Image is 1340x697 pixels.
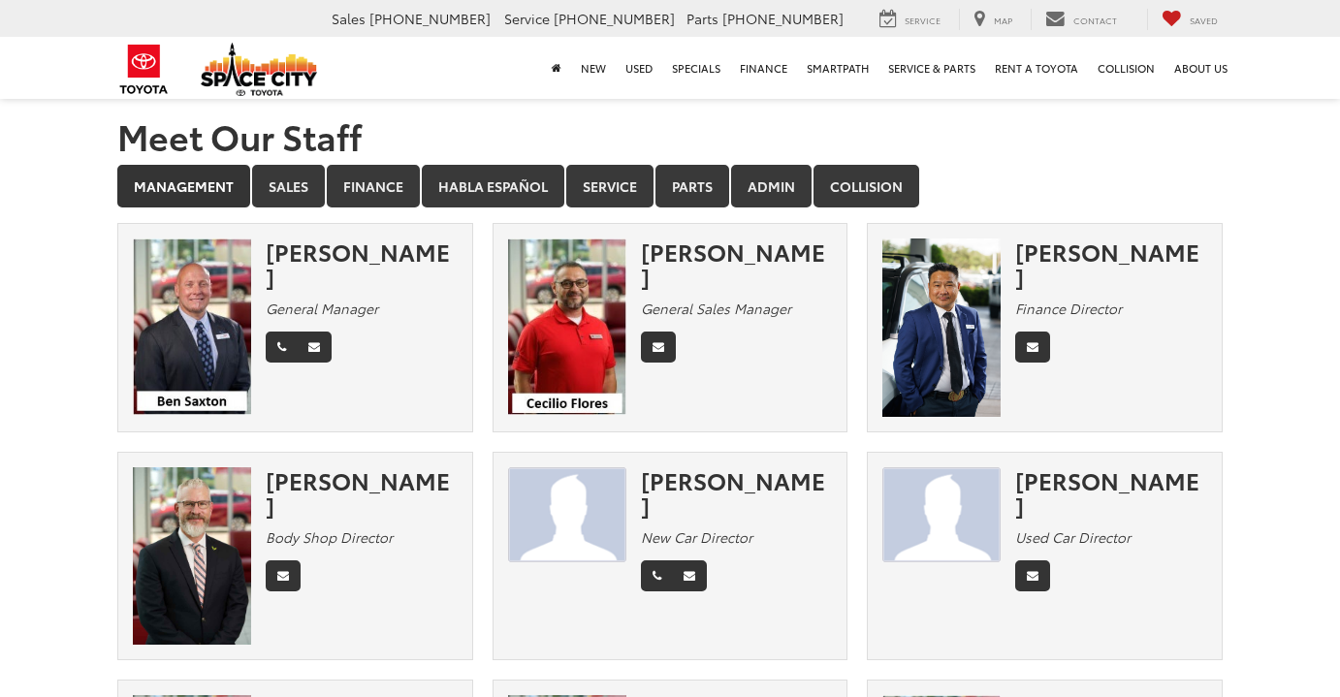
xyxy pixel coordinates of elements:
div: [PERSON_NAME] [1015,238,1207,290]
span: [PHONE_NUMBER] [722,9,844,28]
span: Map [994,14,1012,26]
a: About Us [1165,37,1237,99]
img: Marco Compean [882,467,1001,563]
h1: Meet Our Staff [117,116,1223,155]
a: Home [542,37,571,99]
span: Parts [686,9,718,28]
a: Email [266,560,301,591]
div: [PERSON_NAME] [641,467,833,519]
a: Finance [730,37,797,99]
a: Phone [266,332,298,363]
a: Finance [327,165,420,207]
a: Rent a Toyota [985,37,1088,99]
a: Management [117,165,250,207]
a: Sales [252,165,325,207]
a: Map [959,9,1027,30]
img: Nam Pham [882,238,1001,417]
span: Contact [1073,14,1117,26]
a: Email [1015,332,1050,363]
div: [PERSON_NAME] [266,467,458,519]
img: Sean Patterson [133,467,251,645]
a: Service [865,9,955,30]
a: Used [616,37,662,99]
a: Email [1015,560,1050,591]
a: Collision [814,165,919,207]
em: Used Car Director [1015,527,1131,547]
a: Service [566,165,654,207]
a: Email [672,560,707,591]
img: Space City Toyota [201,43,317,96]
img: Cecilio Flores [508,238,626,416]
a: Email [297,332,332,363]
a: SmartPath [797,37,878,99]
em: New Car Director [641,527,752,547]
a: New [571,37,616,99]
a: Habla Español [422,165,564,207]
em: General Sales Manager [641,299,791,318]
em: Finance Director [1015,299,1122,318]
a: Service & Parts [878,37,985,99]
a: Contact [1031,9,1132,30]
a: My Saved Vehicles [1147,9,1232,30]
a: Phone [641,560,673,591]
img: JAMES TAYLOR [508,467,626,563]
div: [PERSON_NAME] [1015,467,1207,519]
span: Service [905,14,941,26]
img: Toyota [108,38,180,101]
a: Email [641,332,676,363]
span: Service [504,9,550,28]
span: Sales [332,9,366,28]
em: Body Shop Director [266,527,393,547]
em: General Manager [266,299,378,318]
img: Ben Saxton [133,238,251,416]
a: Admin [731,165,812,207]
a: Specials [662,37,730,99]
span: [PHONE_NUMBER] [554,9,675,28]
a: Collision [1088,37,1165,99]
span: Saved [1190,14,1218,26]
div: Department Tabs [117,165,1223,209]
div: [PERSON_NAME] [266,238,458,290]
span: [PHONE_NUMBER] [369,9,491,28]
a: Parts [655,165,729,207]
div: [PERSON_NAME] [641,238,833,290]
